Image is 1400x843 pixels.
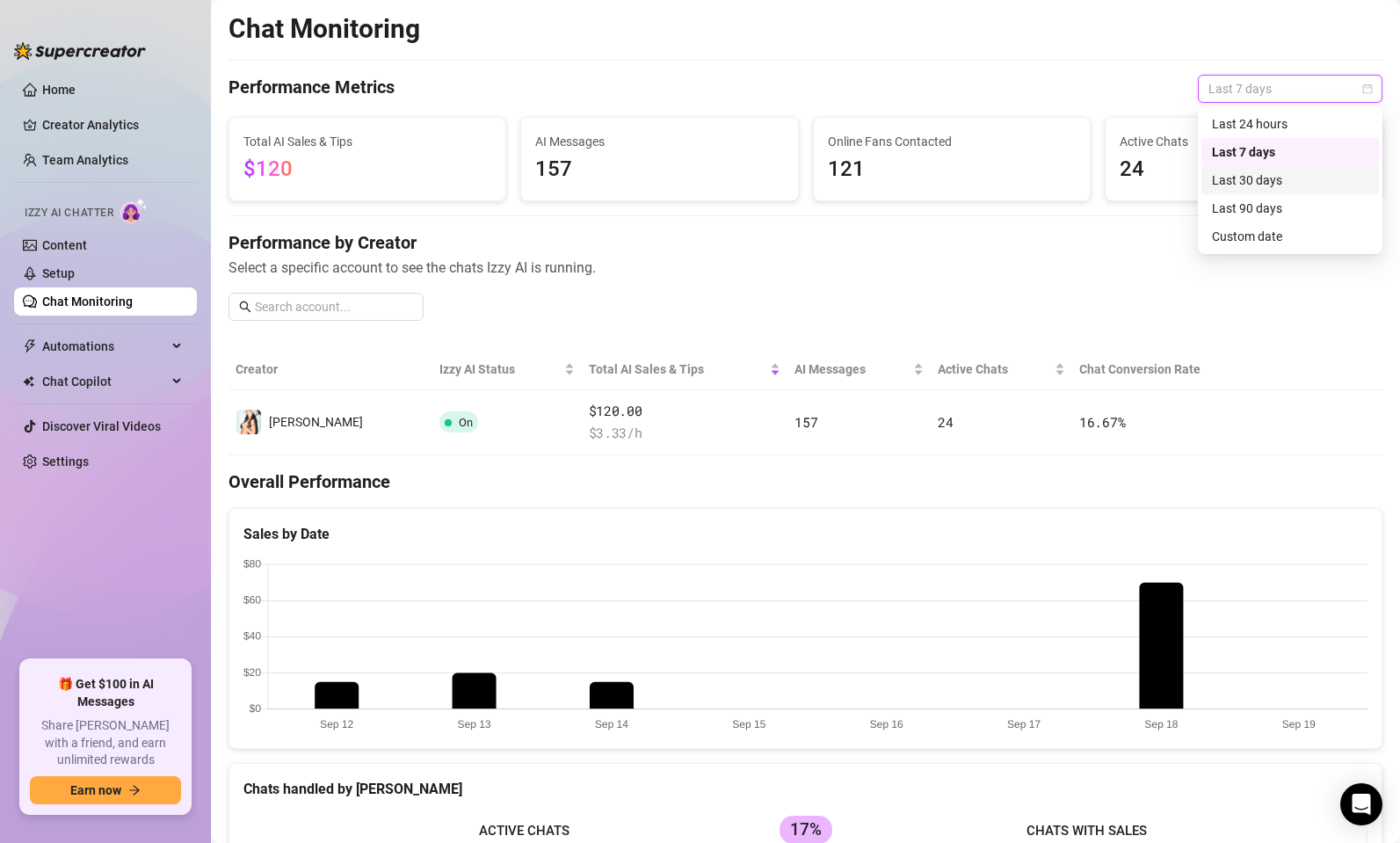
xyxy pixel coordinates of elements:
[535,153,783,186] span: 157
[1201,222,1379,251] div: Custom date
[1120,132,1367,151] span: Active Chats
[828,132,1076,151] span: Online Fans Contacted
[589,360,767,379] span: Total AI Sales & Tips
[938,360,1051,379] span: Active Chats
[243,778,1367,800] div: Chats handled by [PERSON_NAME]
[30,676,181,710] span: 🎁 Get $100 in AI Messages
[1212,142,1368,162] div: Last 7 days
[42,238,87,252] a: Content
[589,423,781,444] span: $ 3.33 /h
[1120,153,1367,186] span: 24
[1212,171,1368,190] div: Last 30 days
[1201,110,1379,138] div: Last 24 hours
[228,230,1382,255] h4: Performance by Creator
[228,257,1382,279] span: Select a specific account to see the chats Izzy AI is running.
[228,469,1382,494] h4: Overall Performance
[70,783,121,797] span: Earn now
[23,339,37,353] span: thunderbolt
[1212,227,1368,246] div: Custom date
[794,413,817,431] span: 157
[128,784,141,796] span: arrow-right
[243,132,491,151] span: Total AI Sales & Tips
[1079,413,1125,431] span: 16.67 %
[439,360,561,379] span: Izzy AI Status
[1340,783,1382,825] div: Open Intercom Messenger
[459,416,473,429] span: On
[1201,138,1379,166] div: Last 7 days
[228,12,420,46] h2: Chat Monitoring
[828,153,1076,186] span: 121
[255,297,413,316] input: Search account...
[931,349,1072,390] th: Active Chats
[1362,84,1373,94] span: calendar
[787,349,931,390] th: AI Messages
[582,349,788,390] th: Total AI Sales & Tips
[938,413,953,431] span: 24
[120,198,148,223] img: AI Chatter
[1208,76,1372,102] span: Last 7 days
[42,266,75,280] a: Setup
[42,367,167,396] span: Chat Copilot
[23,375,34,388] img: Chat Copilot
[42,111,183,139] a: Creator Analytics
[42,454,89,469] a: Settings
[1212,199,1368,218] div: Last 90 days
[589,401,781,422] span: $120.00
[1201,194,1379,222] div: Last 90 days
[42,153,128,167] a: Team Analytics
[30,776,181,804] button: Earn nowarrow-right
[42,294,133,309] a: Chat Monitoring
[1072,349,1267,390] th: Chat Conversion Rate
[243,156,293,181] span: $120
[243,523,1367,545] div: Sales by Date
[42,83,76,97] a: Home
[1201,166,1379,194] div: Last 30 days
[228,349,432,390] th: Creator
[42,332,167,360] span: Automations
[25,205,113,222] span: Izzy AI Chatter
[42,419,161,433] a: Discover Viral Videos
[794,360,910,379] span: AI Messages
[269,415,363,429] span: [PERSON_NAME]
[432,349,582,390] th: Izzy AI Status
[1212,114,1368,134] div: Last 24 hours
[535,132,783,151] span: AI Messages
[30,717,181,769] span: Share [PERSON_NAME] with a friend, and earn unlimited rewards
[228,75,395,103] h4: Performance Metrics
[236,410,261,434] img: Isabella
[239,301,251,313] span: search
[14,42,146,60] img: logo-BBDzfeDw.svg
